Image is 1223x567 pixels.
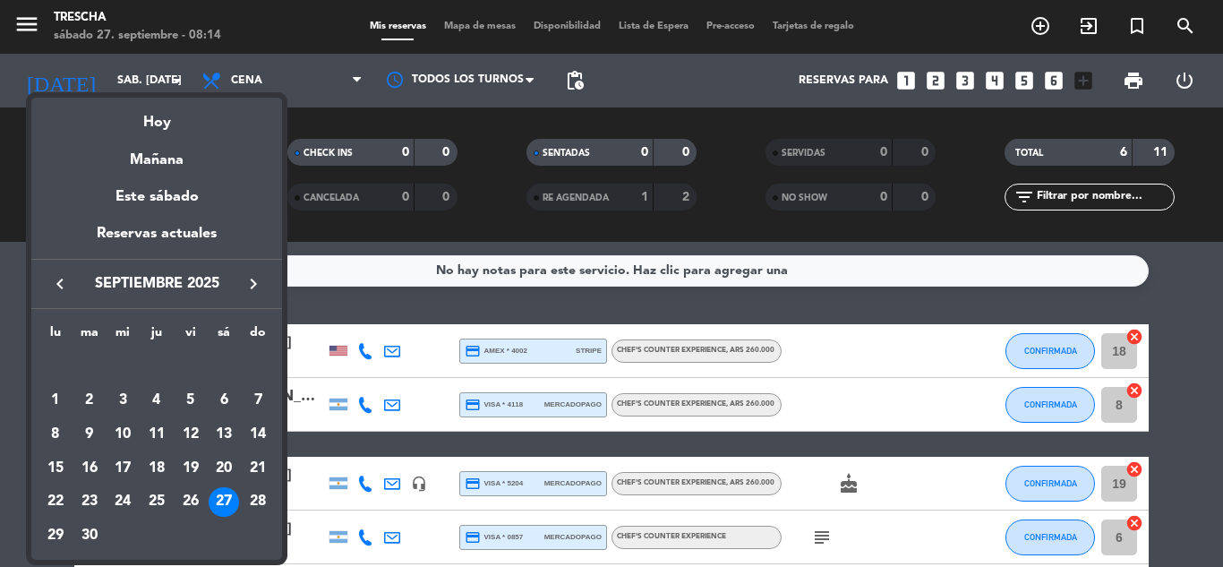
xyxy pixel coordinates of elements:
[209,453,239,484] div: 20
[76,272,237,296] span: septiembre 2025
[73,519,107,553] td: 30 de septiembre de 2025
[174,322,208,350] th: viernes
[209,487,239,518] div: 27
[241,417,275,451] td: 14 de septiembre de 2025
[174,384,208,418] td: 5 de septiembre de 2025
[73,322,107,350] th: martes
[140,322,174,350] th: jueves
[106,322,140,350] th: miércoles
[106,417,140,451] td: 10 de septiembre de 2025
[243,453,273,484] div: 21
[209,385,239,416] div: 6
[38,350,275,384] td: SEP.
[40,453,71,484] div: 15
[31,135,282,172] div: Mañana
[44,272,76,296] button: keyboard_arrow_left
[174,485,208,520] td: 26 de septiembre de 2025
[73,485,107,520] td: 23 de septiembre de 2025
[241,384,275,418] td: 7 de septiembre de 2025
[40,520,71,551] div: 29
[107,453,138,484] div: 17
[107,487,138,518] div: 24
[208,417,242,451] td: 13 de septiembre de 2025
[141,419,172,450] div: 11
[107,385,138,416] div: 3
[174,417,208,451] td: 12 de septiembre de 2025
[38,384,73,418] td: 1 de septiembre de 2025
[40,419,71,450] div: 8
[241,322,275,350] th: domingo
[38,519,73,553] td: 29 de septiembre de 2025
[208,322,242,350] th: sábado
[73,451,107,485] td: 16 de septiembre de 2025
[31,172,282,222] div: Este sábado
[38,451,73,485] td: 15 de septiembre de 2025
[243,385,273,416] div: 7
[208,384,242,418] td: 6 de septiembre de 2025
[141,385,172,416] div: 4
[106,384,140,418] td: 3 de septiembre de 2025
[243,419,273,450] div: 14
[38,322,73,350] th: lunes
[208,485,242,520] td: 27 de septiembre de 2025
[106,451,140,485] td: 17 de septiembre de 2025
[140,417,174,451] td: 11 de septiembre de 2025
[74,453,105,484] div: 16
[175,419,206,450] div: 12
[74,487,105,518] div: 23
[174,451,208,485] td: 19 de septiembre de 2025
[140,485,174,520] td: 25 de septiembre de 2025
[141,453,172,484] div: 18
[243,273,264,295] i: keyboard_arrow_right
[74,520,105,551] div: 30
[241,485,275,520] td: 28 de septiembre de 2025
[38,485,73,520] td: 22 de septiembre de 2025
[106,485,140,520] td: 24 de septiembre de 2025
[107,419,138,450] div: 10
[243,487,273,518] div: 28
[40,487,71,518] div: 22
[74,419,105,450] div: 9
[73,384,107,418] td: 2 de septiembre de 2025
[175,453,206,484] div: 19
[208,451,242,485] td: 20 de septiembre de 2025
[140,384,174,418] td: 4 de septiembre de 2025
[175,487,206,518] div: 26
[74,385,105,416] div: 2
[241,451,275,485] td: 21 de septiembre de 2025
[49,273,71,295] i: keyboard_arrow_left
[141,487,172,518] div: 25
[175,385,206,416] div: 5
[209,419,239,450] div: 13
[73,417,107,451] td: 9 de septiembre de 2025
[40,385,71,416] div: 1
[237,272,269,296] button: keyboard_arrow_right
[140,451,174,485] td: 18 de septiembre de 2025
[38,417,73,451] td: 8 de septiembre de 2025
[31,98,282,134] div: Hoy
[31,222,282,259] div: Reservas actuales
